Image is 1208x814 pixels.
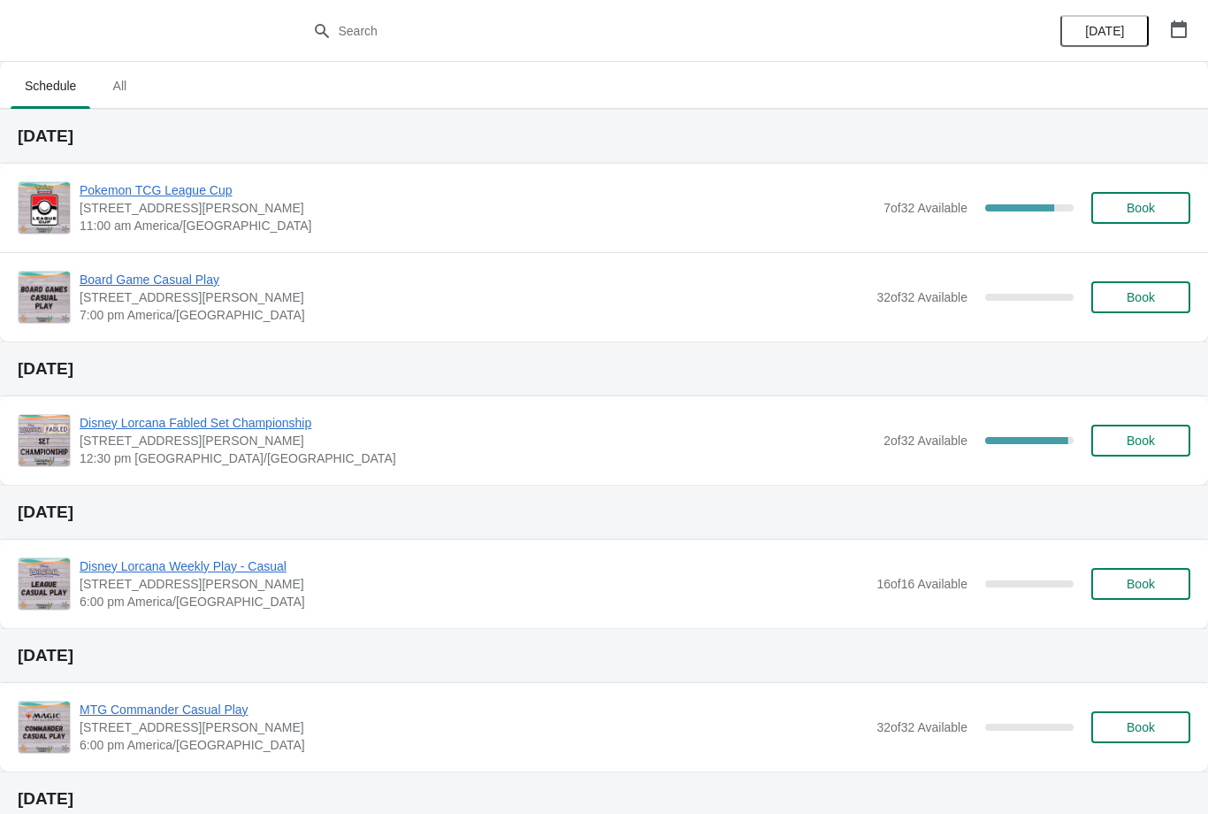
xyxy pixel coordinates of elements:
span: 7:00 pm America/[GEOGRAPHIC_DATA] [80,306,868,324]
button: Book [1091,711,1190,743]
button: Book [1091,568,1190,600]
span: MTG Commander Casual Play [80,701,868,718]
span: 32 of 32 Available [876,720,967,734]
h2: [DATE] [18,647,1190,664]
span: [STREET_ADDRESS][PERSON_NAME] [80,575,868,593]
img: MTG Commander Casual Play | 2040 Louetta Rd Ste I Spring, TX 77388 | 6:00 pm America/Chicago [19,702,70,753]
span: Book [1127,577,1155,591]
img: Board Game Casual Play | 2040 Louetta Rd Ste I Spring, TX 77388 | 7:00 pm America/Chicago [19,272,70,323]
button: Book [1091,281,1190,313]
span: [STREET_ADDRESS][PERSON_NAME] [80,432,875,449]
span: 6:00 pm America/[GEOGRAPHIC_DATA] [80,593,868,610]
span: 6:00 pm America/[GEOGRAPHIC_DATA] [80,736,868,754]
span: 2 of 32 Available [883,434,967,448]
span: Disney Lorcana Fabled Set Championship [80,414,875,432]
span: Pokemon TCG League Cup [80,181,875,199]
span: Disney Lorcana Weekly Play - Casual [80,557,868,575]
span: Board Game Casual Play [80,271,868,288]
span: 11:00 am America/[GEOGRAPHIC_DATA] [80,217,875,234]
span: 16 of 16 Available [876,577,967,591]
img: Disney Lorcana Weekly Play - Casual | 2040 Louetta Rd Ste I Spring, TX 77388 | 6:00 pm America/Ch... [19,558,70,610]
button: [DATE] [1060,15,1149,47]
button: Book [1091,192,1190,224]
h2: [DATE] [18,503,1190,521]
span: All [97,70,141,102]
img: Disney Lorcana Fabled Set Championship | 2040 Louetta Rd Ste I Spring, TX 77388 | 12:30 pm Americ... [19,415,70,466]
button: Book [1091,425,1190,457]
span: [DATE] [1085,24,1124,38]
h2: [DATE] [18,360,1190,378]
input: Search [338,15,906,47]
span: [STREET_ADDRESS][PERSON_NAME] [80,199,875,217]
span: Book [1127,201,1155,215]
span: 32 of 32 Available [876,290,967,304]
span: [STREET_ADDRESS][PERSON_NAME] [80,718,868,736]
span: 7 of 32 Available [883,201,967,215]
span: Book [1127,290,1155,304]
span: Book [1127,720,1155,734]
span: Schedule [11,70,90,102]
img: Pokemon TCG League Cup | 2040 Louetta Rd Ste I Spring, TX 77388 | 11:00 am America/Chicago [19,182,70,234]
h2: [DATE] [18,127,1190,145]
span: Book [1127,434,1155,448]
h2: [DATE] [18,790,1190,808]
span: [STREET_ADDRESS][PERSON_NAME] [80,288,868,306]
span: 12:30 pm [GEOGRAPHIC_DATA]/[GEOGRAPHIC_DATA] [80,449,875,467]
